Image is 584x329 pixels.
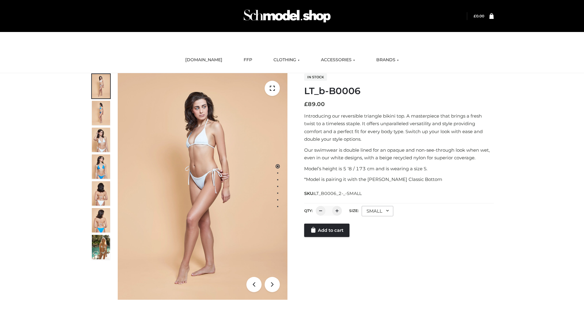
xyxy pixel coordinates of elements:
p: *Model is pairing it with the [PERSON_NAME] Classic Bottom [304,175,494,183]
img: ArielClassicBikiniTop_CloudNine_AzureSky_OW114ECO_4-scaled.jpg [92,154,110,179]
a: £0.00 [474,14,484,18]
img: ArielClassicBikiniTop_CloudNine_AzureSky_OW114ECO_7-scaled.jpg [92,181,110,206]
p: Introducing our reversible triangle bikini top. A masterpiece that brings a fresh twist to a time... [304,112,494,143]
label: QTY: [304,208,313,213]
div: SMALL [362,206,393,216]
span: In stock [304,73,327,81]
img: ArielClassicBikiniTop_CloudNine_AzureSky_OW114ECO_1-scaled.jpg [92,74,110,98]
span: £ [304,101,308,108]
a: BRANDS [372,53,403,67]
h1: LT_b-B0006 [304,86,494,97]
a: Add to cart [304,224,349,237]
span: £ [474,14,476,18]
span: LT_B0006_2-_-SMALL [314,191,362,196]
img: ArielClassicBikiniTop_CloudNine_AzureSky_OW114ECO_1 [118,73,287,300]
label: Size: [349,208,359,213]
a: [DOMAIN_NAME] [181,53,227,67]
bdi: 89.00 [304,101,325,108]
span: SKU: [304,190,362,197]
p: Our swimwear is double lined for an opaque and non-see-through look when wet, even in our white d... [304,146,494,162]
a: ACCESSORIES [316,53,360,67]
img: Arieltop_CloudNine_AzureSky2.jpg [92,235,110,259]
p: Model’s height is 5 ‘8 / 173 cm and is wearing a size S. [304,165,494,173]
img: Schmodel Admin 964 [242,4,333,28]
img: ArielClassicBikiniTop_CloudNine_AzureSky_OW114ECO_3-scaled.jpg [92,128,110,152]
img: ArielClassicBikiniTop_CloudNine_AzureSky_OW114ECO_8-scaled.jpg [92,208,110,232]
a: FFP [239,53,257,67]
bdi: 0.00 [474,14,484,18]
img: ArielClassicBikiniTop_CloudNine_AzureSky_OW114ECO_2-scaled.jpg [92,101,110,125]
a: CLOTHING [269,53,304,67]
